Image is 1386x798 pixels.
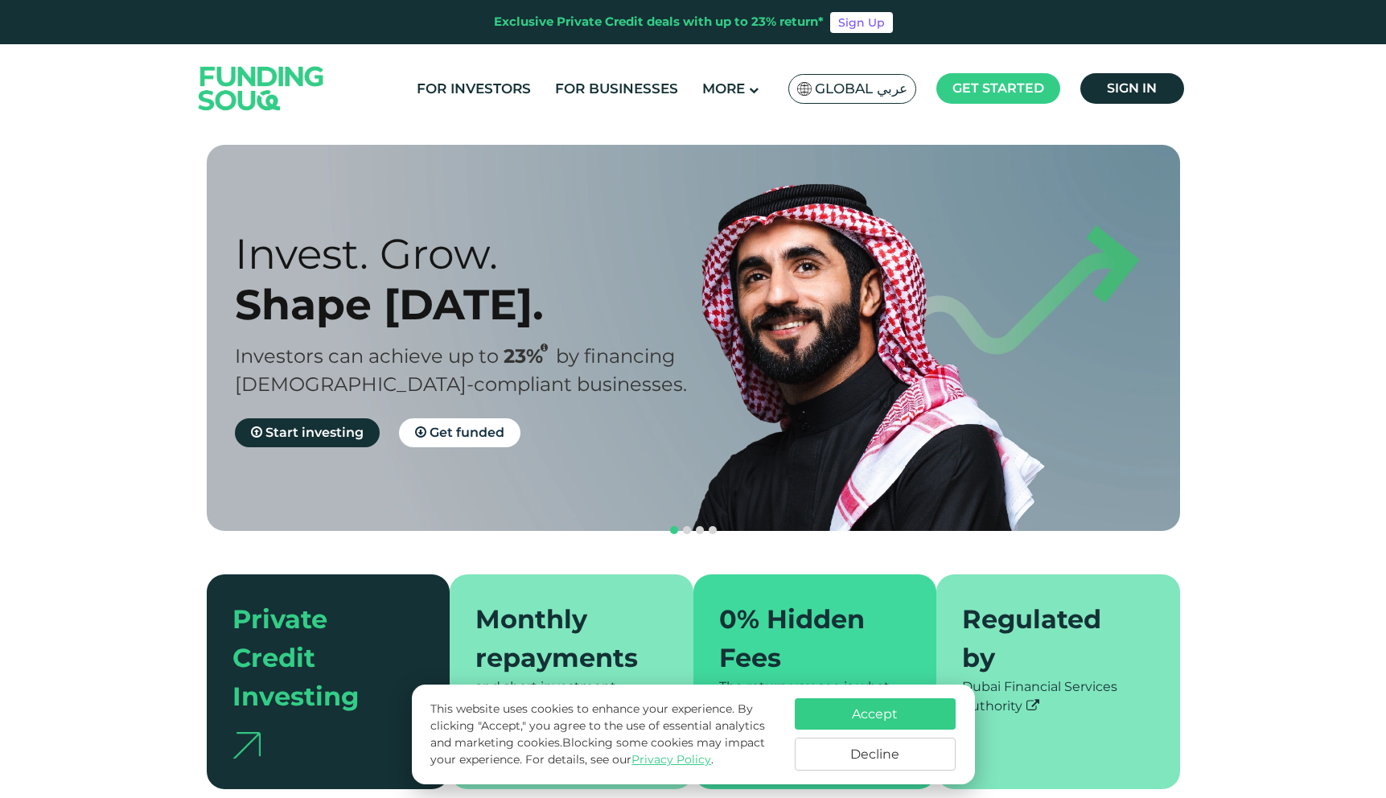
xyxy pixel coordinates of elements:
div: Invest. Grow. [235,228,722,279]
button: navigation [668,524,681,537]
button: navigation [693,524,706,537]
a: Sign Up [830,12,893,33]
button: navigation [706,524,719,537]
button: Accept [795,698,956,730]
div: Private Credit Investing [232,600,405,716]
div: Exclusive Private Credit deals with up to 23% return* [494,13,824,31]
button: navigation [681,524,693,537]
img: Logo [183,47,340,129]
div: Monthly repayments [475,600,648,677]
span: Get funded [430,425,504,440]
a: Get funded [399,418,520,447]
p: This website uses cookies to enhance your experience. By clicking "Accept," you agree to the use ... [430,701,778,768]
div: 0% Hidden Fees [719,600,892,677]
span: Start investing [265,425,364,440]
div: Regulated by [962,600,1135,677]
img: SA Flag [797,82,812,96]
a: Privacy Policy [631,752,711,767]
span: 23% [504,344,556,368]
div: Shape [DATE]. [235,279,722,330]
a: Sign in [1080,73,1184,104]
i: 23% IRR (expected) ~ 15% Net yield (expected) [541,343,548,352]
img: arrow [232,732,261,759]
span: Global عربي [815,80,907,98]
a: Start investing [235,418,380,447]
span: For details, see our . [525,752,714,767]
div: Dubai Financial Services Authority [962,677,1154,716]
a: For Businesses [551,76,682,102]
button: Decline [795,738,956,771]
a: For Investors [413,76,535,102]
span: Sign in [1107,80,1157,96]
div: The return you see is what you get [719,677,911,716]
span: More [702,80,745,97]
span: Blocking some cookies may impact your experience. [430,735,765,767]
div: and short investment horizons [475,677,668,716]
span: Get started [952,80,1044,96]
span: Investors can achieve up to [235,344,499,368]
